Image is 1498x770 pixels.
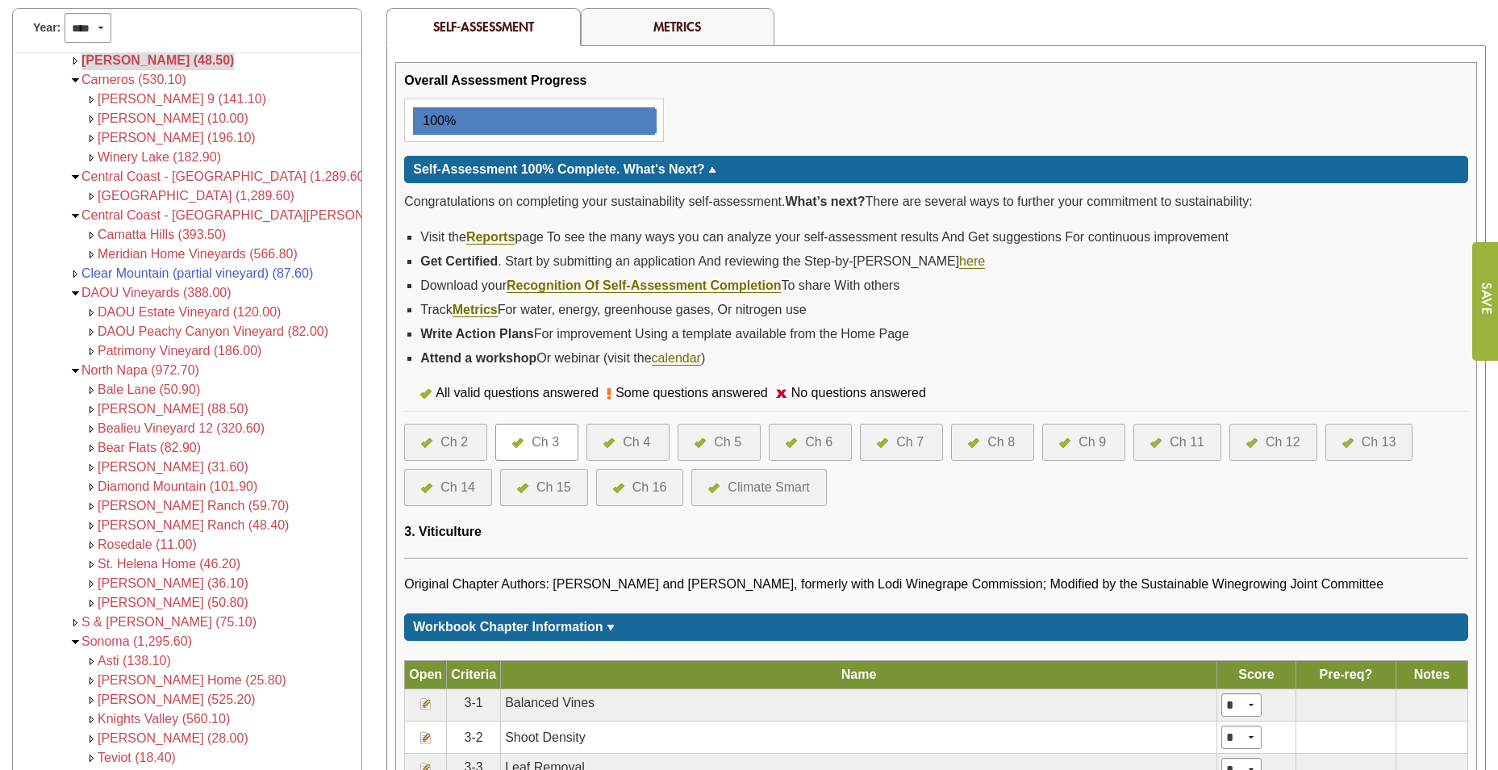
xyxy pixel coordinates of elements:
[1246,438,1258,448] img: icon-all-questions-answered.png
[98,189,294,203] span: [GEOGRAPHIC_DATA] (1,289.60)
[453,303,498,317] a: Metrics
[98,731,248,745] a: [PERSON_NAME] (28.00)
[98,92,266,106] span: [PERSON_NAME] 9 (141.10)
[98,441,201,454] a: Bear Flats (82.90)
[98,499,289,513] a: [PERSON_NAME] Ranch (59.70)
[405,661,447,689] th: Open
[98,557,240,571] a: St. Helena Home (46.20)
[1342,433,1396,452] a: Ch 13
[404,191,1468,212] p: Congratulations on completing your sustainability self-assessment. There are several ways to furt...
[81,363,199,377] span: North Napa (972.70)
[433,18,534,35] span: Self-Assessment
[877,438,888,448] img: icon-all-questions-answered.png
[69,210,81,222] img: Collapse <span class='AgFacilityColorRed'>Central Coast - San Luis Obispo County (960.30)</span>
[420,351,536,365] strong: Attend a workshop
[81,73,186,86] a: Carneros (530.10)
[607,387,611,400] img: icon-some-questions-answered.png
[613,483,624,493] img: icon-all-questions-answered.png
[632,478,667,497] div: Ch 16
[98,131,256,144] a: [PERSON_NAME] (196.10)
[404,577,1383,591] span: Original Chapter Authors: [PERSON_NAME] and [PERSON_NAME], formerly with Lodi Winegrape Commissio...
[1362,433,1396,452] div: Ch 13
[81,634,192,648] span: Sonoma (1,295.60)
[98,228,226,241] a: Camatta Hills (393.50)
[507,278,781,292] strong: Recognition Of Self-Assessment Completion
[1170,433,1204,452] div: Ch 11
[786,433,835,452] a: Ch 6
[1079,433,1106,452] div: Ch 9
[98,247,298,261] a: Meridian Home Vineyards (566.80)
[1216,661,1296,689] th: Score
[1246,433,1300,452] a: Ch 12
[98,712,230,726] span: Knights Valley (560.10)
[81,169,369,183] a: Central Coast - [GEOGRAPHIC_DATA] (1,289.60)
[98,150,221,164] a: Winery Lake (182.90)
[420,254,498,268] strong: Get Certified
[420,274,1468,298] li: Download your To share With others
[623,433,650,452] div: Ch 4
[714,433,741,452] div: Ch 5
[98,305,281,319] a: DAOU Estate Vineyard (120.00)
[69,636,81,648] img: Collapse <span class='AgFacilityColorRed'>Sonoma (1,295.60)</span>
[98,383,200,396] span: Bale Lane (50.90)
[98,111,248,125] a: [PERSON_NAME] (10.00)
[81,615,257,629] span: S & [PERSON_NAME] (75.10)
[440,478,475,497] div: Ch 14
[420,249,1468,274] li: . Start by submitting an application And reviewing the Step-by-[PERSON_NAME]
[98,479,257,493] a: Diamond Mountain (101.90)
[536,478,571,497] div: Ch 15
[512,438,524,448] img: icon-all-questions-answered.png
[98,538,197,551] a: Rosedale (11.00)
[776,389,787,398] img: icon-no-questions-answered.png
[1396,661,1467,689] th: Notes
[421,438,432,448] img: icon-all-questions-answered.png
[98,402,248,416] span: [PERSON_NAME] (88.50)
[968,433,1017,452] a: Ch 8
[1296,661,1396,689] th: Pre-req?
[98,654,171,667] a: Asti (138.10)
[81,286,232,299] a: DAOU Vineyards (388.00)
[98,460,248,474] a: [PERSON_NAME] (31.60)
[98,324,328,338] span: DAOU Peachy Canyon Vineyard (82.00)
[987,433,1015,452] div: Ch 8
[420,322,1468,346] li: For improvement Using a template available from the Home Page
[1266,433,1300,452] div: Ch 12
[404,613,1468,641] div: Click for more or less content
[896,433,924,452] div: Ch 7
[421,433,470,452] a: Ch 2
[413,162,704,176] span: Self-Assessment 100% Complete. What's Next?
[787,383,934,403] div: No questions answered
[708,483,720,493] img: icon-all-questions-answered.png
[81,53,234,67] a: [PERSON_NAME] (48.50)
[69,365,81,377] img: Collapse <span class='AgFacilityColorRed'>North Napa (972.70)</span>
[517,478,571,497] a: Ch 15
[440,433,468,452] div: Ch 2
[420,225,1468,249] li: Visit the page To see the many ways you can analyze your self-assessment results And Get suggesti...
[69,287,81,299] img: Collapse <span class='AgFacilityColorRed'>DAOU Vineyards (388.00)</span>
[1059,433,1108,452] a: Ch 9
[98,751,176,764] span: Teviot (18.40)
[413,620,603,634] span: Workbook Chapter Information
[695,433,744,452] a: Ch 5
[786,438,797,448] img: icon-all-questions-answered.png
[447,722,501,754] td: 3-2
[603,438,615,448] img: icon-all-questions-answered.png
[404,71,586,90] div: Overall Assessment Progress
[98,421,265,435] span: Bealieu Vineyard 12 (320.60)
[603,433,653,452] a: Ch 4
[98,518,289,532] a: [PERSON_NAME] Ranch (48.40)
